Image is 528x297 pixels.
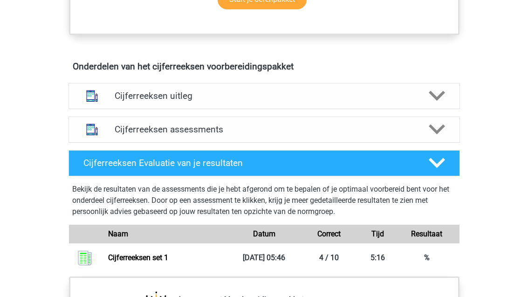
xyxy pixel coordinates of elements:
a: uitleg Cijferreeksen uitleg [65,83,464,109]
a: Cijferreeksen set 1 [108,253,168,262]
img: cijferreeksen assessments [80,117,104,141]
img: cijferreeksen uitleg [80,84,104,108]
a: assessments Cijferreeksen assessments [65,117,464,143]
h4: Cijferreeksen uitleg [115,90,414,101]
div: Naam [101,228,231,240]
p: Bekijk de resultaten van de assessments die je hebt afgerond om te bepalen of je optimaal voorber... [72,184,456,217]
h4: Cijferreeksen assessments [115,124,414,135]
a: Cijferreeksen Evaluatie van je resultaten [65,150,464,176]
div: Correct [296,228,362,240]
div: Tijd [362,228,394,240]
h4: Cijferreeksen Evaluatie van je resultaten [83,158,414,168]
div: Datum [232,228,297,240]
h4: Onderdelen van het cijferreeksen voorbereidingspakket [73,61,456,72]
div: Resultaat [394,228,459,240]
